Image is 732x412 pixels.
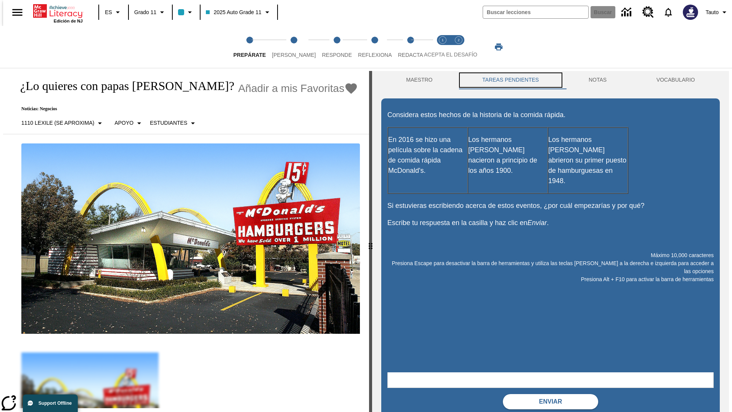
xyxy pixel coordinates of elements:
text: 2 [457,38,459,42]
span: ACEPTA EL DESAFÍO [424,51,477,58]
p: En 2016 se hizo una película sobre la cadena de comida rápida McDonald's. [388,135,467,176]
div: activity [372,71,729,412]
span: Edición de NJ [54,19,83,23]
h1: ¿Lo quieres con papas [PERSON_NAME]? [12,79,234,93]
span: ES [105,8,112,16]
div: Pulsa la tecla de intro o la barra espaciadora y luego presiona las flechas de derecha e izquierd... [369,71,372,412]
p: Los hermanos [PERSON_NAME] nacieron a principio de los años 1900. [468,135,547,176]
button: Support Offline [23,394,78,412]
body: Máximo 10,000 caracteres Presiona Escape para desactivar la barra de herramientas y utiliza las t... [3,6,111,13]
p: Noticias: Negocios [12,106,358,112]
button: Redacta step 5 of 5 [392,26,429,68]
button: Enviar [503,394,598,409]
button: Imprimir [486,40,511,54]
button: NOTAS [564,71,632,89]
p: Presiona Escape para desactivar la barra de herramientas y utiliza las teclas [PERSON_NAME] a la ... [387,259,714,275]
a: Centro de información [617,2,638,23]
button: Escoja un nuevo avatar [678,2,703,22]
button: Seleccionar estudiante [147,116,201,130]
p: Los hermanos [PERSON_NAME] abrieron su primer puesto de hamburguesas en 1948. [548,135,628,186]
button: Acepta el desafío lee step 1 of 2 [432,26,454,68]
a: Centro de recursos, Se abrirá en una pestaña nueva. [638,2,658,23]
button: Acepta el desafío contesta step 2 of 2 [448,26,470,68]
span: [PERSON_NAME] [272,52,316,58]
span: Prepárate [233,52,266,58]
button: Clase: 2025 Auto Grade 11, Selecciona una clase [203,5,274,19]
div: Instructional Panel Tabs [381,71,720,89]
p: Apoyo [114,119,133,127]
span: Grado 11 [134,8,156,16]
button: TAREAS PENDIENTES [457,71,564,89]
button: Lenguaje: ES, Selecciona un idioma [101,5,126,19]
span: Reflexiona [358,52,392,58]
button: Seleccione Lexile, 1110 Lexile (Se aproxima) [18,116,108,130]
div: Portada [33,3,83,23]
button: Añadir a mis Favoritas - ¿Lo quieres con papas fritas? [238,82,358,95]
p: Presiona Alt + F10 para activar la barra de herramientas [387,275,714,283]
img: Avatar [683,5,698,20]
p: 1110 Lexile (Se aproxima) [21,119,94,127]
span: Tauto [706,8,719,16]
p: Considera estos hechos de la historia de la comida rápida. [387,110,714,120]
button: Perfil/Configuración [703,5,732,19]
button: Maestro [381,71,457,89]
button: El color de la clase es azul claro. Cambiar el color de la clase. [175,5,197,19]
button: Lee step 2 of 5 [266,26,322,68]
img: Uno de los primeros locales de McDonald's, con el icónico letrero rojo y los arcos amarillos. [21,143,360,334]
span: Support Offline [39,401,72,406]
button: Reflexiona step 4 of 5 [352,26,398,68]
button: Grado: Grado 11, Elige un grado [131,5,170,19]
p: Si estuvieras escribiendo acerca de estos eventos, ¿por cuál empezarías y por qué? [387,201,714,211]
span: Añadir a mis Favoritas [238,82,345,95]
span: 2025 Auto Grade 11 [206,8,261,16]
em: Enviar [527,219,547,227]
div: reading [3,71,369,408]
p: Estudiantes [150,119,187,127]
p: Máximo 10,000 caracteres [387,251,714,259]
button: Tipo de apoyo, Apoyo [111,116,147,130]
text: 1 [441,38,443,42]
button: VOCABULARIO [631,71,720,89]
button: Abrir el menú lateral [6,1,29,24]
button: Responde step 3 of 5 [316,26,358,68]
button: Prepárate step 1 of 5 [227,26,272,68]
a: Notificaciones [658,2,678,22]
span: Responde [322,52,352,58]
span: Redacta [398,52,423,58]
input: Buscar campo [483,6,588,18]
p: Escribe tu respuesta en la casilla y haz clic en . [387,218,714,228]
